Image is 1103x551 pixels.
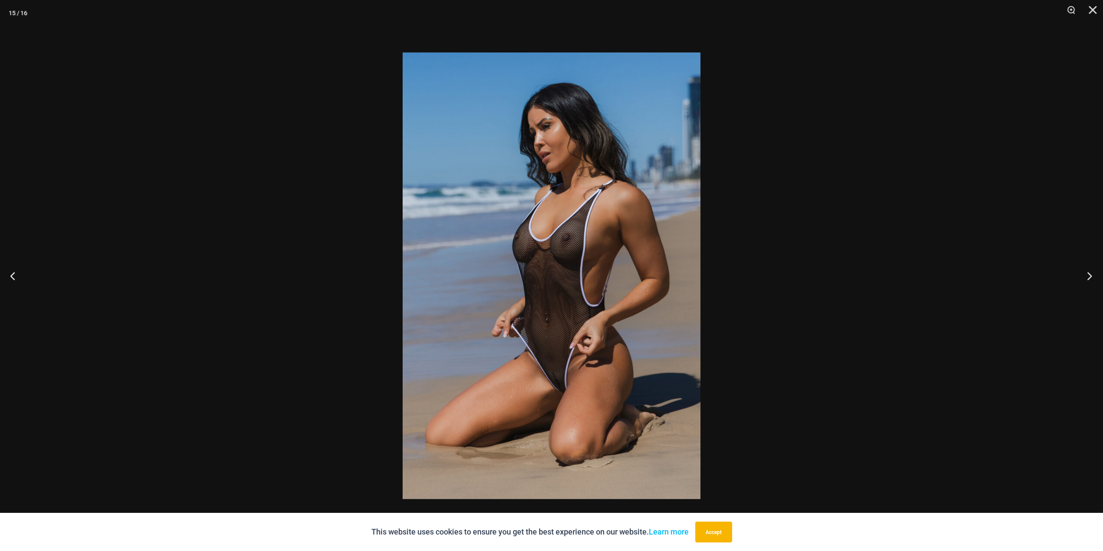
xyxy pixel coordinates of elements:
[403,52,700,499] img: Tradewinds Ink and Ivory 807 One Piece 06
[1070,254,1103,297] button: Next
[371,525,689,538] p: This website uses cookies to ensure you get the best experience on our website.
[9,7,27,20] div: 15 / 16
[649,527,689,536] a: Learn more
[695,522,732,542] button: Accept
